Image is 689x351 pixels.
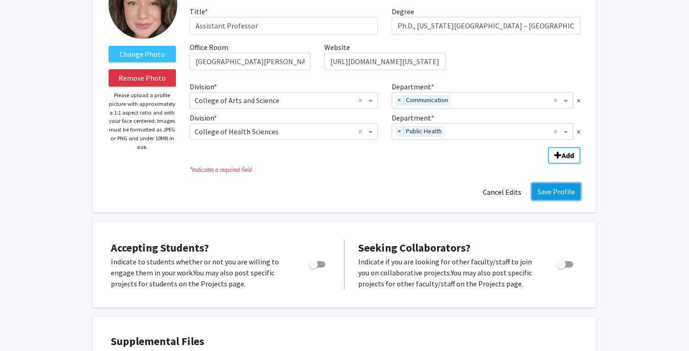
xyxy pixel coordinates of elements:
ng-select: Division [190,123,378,140]
label: ChangeProfile Picture [109,46,176,62]
p: Indicate if you are looking for other faculty/staff to join you on collaborative projects. You ma... [358,256,539,289]
button: Cancel Edits [477,183,527,201]
div: Toggle [305,256,330,270]
ng-select: Department [392,123,573,140]
p: Please upload a profile picture with approximately a 1:1 aspect ratio and with your face centered... [109,91,176,151]
label: Title [190,6,208,17]
span: × [577,95,580,106]
span: Seeking Collaborators? [358,241,470,255]
h4: Supplemental Files [111,335,578,348]
span: Clear all [358,95,366,106]
span: Communication [404,95,450,106]
span: Accepting Students? [111,241,209,255]
div: Division [183,112,385,140]
label: Office Room [190,42,228,53]
div: Department [385,81,587,109]
button: Save Profile [532,183,580,200]
span: × [577,126,580,137]
span: × [395,95,404,106]
div: Division [183,81,385,109]
b: Add [562,151,574,160]
iframe: Chat [7,310,39,344]
p: Indicate to students whether or not you are willing to engage them in your work. You may also pos... [111,256,291,289]
ng-select: Division [190,92,378,109]
span: Clear all [553,126,561,137]
span: × [395,126,404,137]
span: Clear all [358,126,366,137]
div: Department [385,112,587,140]
label: Degree [392,6,414,17]
i: Indicates a required field [190,165,580,174]
label: Website [324,42,350,53]
button: Add Division/Department [548,147,580,164]
span: Clear all [553,95,561,106]
span: Public Health [404,126,444,137]
button: Remove Photo [109,69,176,87]
ng-select: Department [392,92,573,109]
div: Toggle [553,256,578,270]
